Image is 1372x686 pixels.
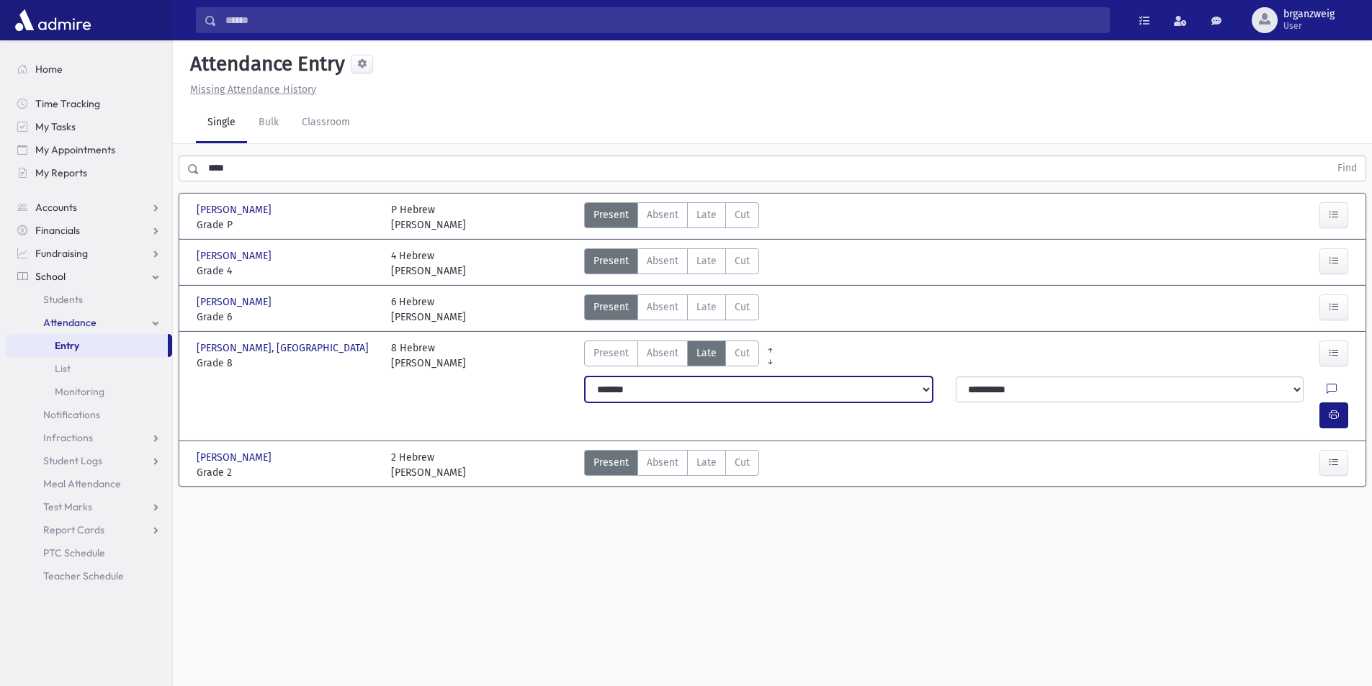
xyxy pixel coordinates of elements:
div: AttTypes [584,202,759,233]
span: Present [593,253,629,268]
div: AttTypes [584,340,759,371]
a: Bulk [247,103,290,143]
a: My Appointments [6,138,172,161]
span: Fundraising [35,247,88,260]
span: My Appointments [35,143,115,156]
span: Students [43,293,83,306]
span: User [1283,20,1335,32]
span: [PERSON_NAME] [197,248,274,263]
span: My Reports [35,166,87,179]
span: Late [696,253,717,268]
span: Attendance [43,316,97,329]
a: Financials [6,219,172,242]
a: Accounts [6,196,172,219]
a: Single [196,103,247,143]
input: Search [217,7,1109,33]
a: Attendance [6,311,172,334]
span: Accounts [35,201,77,214]
div: 8 Hebrew [PERSON_NAME] [391,340,466,371]
div: 2 Hebrew [PERSON_NAME] [391,450,466,480]
div: AttTypes [584,450,759,480]
span: Grade 2 [197,465,377,480]
span: Financials [35,224,80,237]
span: Absent [647,207,678,222]
span: My Tasks [35,120,76,133]
a: Monitoring [6,380,172,403]
span: Report Cards [43,523,104,536]
span: Late [696,299,717,315]
a: Infractions [6,426,172,449]
a: List [6,357,172,380]
span: Infractions [43,431,93,444]
span: Teacher Schedule [43,569,124,582]
span: [PERSON_NAME] [197,294,274,310]
span: Cut [735,299,750,315]
span: Grade 8 [197,356,377,371]
span: Time Tracking [35,97,100,110]
span: Late [696,207,717,222]
span: School [35,270,66,283]
a: Time Tracking [6,92,172,115]
span: Entry [55,339,79,352]
span: Grade P [197,217,377,233]
span: [PERSON_NAME] [197,202,274,217]
a: Home [6,58,172,81]
span: [PERSON_NAME], [GEOGRAPHIC_DATA] [197,340,372,356]
span: Cut [735,455,750,470]
a: Teacher Schedule [6,564,172,587]
span: Cut [735,346,750,361]
span: Present [593,346,629,361]
div: 6 Hebrew [PERSON_NAME] [391,294,466,325]
a: Fundraising [6,242,172,265]
div: P Hebrew [PERSON_NAME] [391,202,466,233]
span: Absent [647,455,678,470]
a: Meal Attendance [6,472,172,495]
a: Students [6,288,172,311]
span: Test Marks [43,500,92,513]
a: Test Marks [6,495,172,518]
span: Absent [647,346,678,361]
div: 4 Hebrew [PERSON_NAME] [391,248,466,279]
a: Student Logs [6,449,172,472]
span: Cut [735,253,750,268]
div: AttTypes [584,248,759,279]
span: [PERSON_NAME] [197,450,274,465]
img: AdmirePro [12,6,94,35]
span: Present [593,299,629,315]
a: School [6,265,172,288]
span: Grade 6 [197,310,377,325]
a: Missing Attendance History [184,84,316,96]
a: Notifications [6,403,172,426]
button: Find [1329,156,1366,181]
span: Absent [647,253,678,268]
span: Notifications [43,408,100,421]
span: Meal Attendance [43,477,121,490]
span: Home [35,63,63,76]
span: Absent [647,299,678,315]
a: Classroom [290,103,362,143]
a: Report Cards [6,518,172,541]
span: List [55,362,71,375]
span: Cut [735,207,750,222]
a: PTC Schedule [6,541,172,564]
span: brganzweig [1283,9,1335,20]
div: AttTypes [584,294,759,325]
span: Student Logs [43,454,102,467]
a: Entry [6,334,168,357]
h5: Attendance Entry [184,52,345,76]
a: My Reports [6,161,172,184]
span: Late [696,346,717,361]
span: PTC Schedule [43,546,105,559]
span: Present [593,455,629,470]
u: Missing Attendance History [190,84,316,96]
span: Late [696,455,717,470]
span: Grade 4 [197,263,377,279]
span: Present [593,207,629,222]
a: My Tasks [6,115,172,138]
span: Monitoring [55,385,104,398]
